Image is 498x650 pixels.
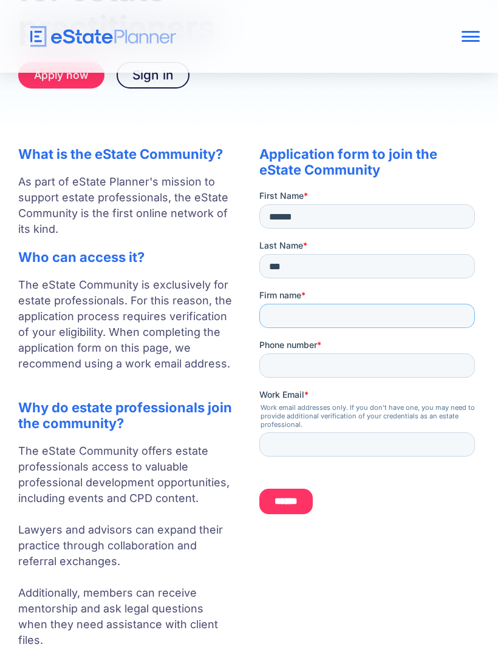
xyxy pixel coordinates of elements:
a: home [18,26,387,47]
h2: What is the eState Community? [18,146,235,162]
a: Apply now [18,62,104,89]
h2: Who can access it? [18,249,235,265]
h2: Application form to join the eState Community [259,146,480,178]
p: The eState Community is exclusively for estate professionals. For this reason, the application pr... [18,277,235,387]
a: Sign in [117,62,189,89]
p: As part of eState Planner's mission to support estate professionals, the eState Community is the ... [18,174,235,237]
h2: Why do estate professionals join the community? [18,400,235,431]
p: The eState Community offers estate professionals access to valuable professional development oppo... [18,443,235,648]
iframe: Form 0 [259,190,480,524]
